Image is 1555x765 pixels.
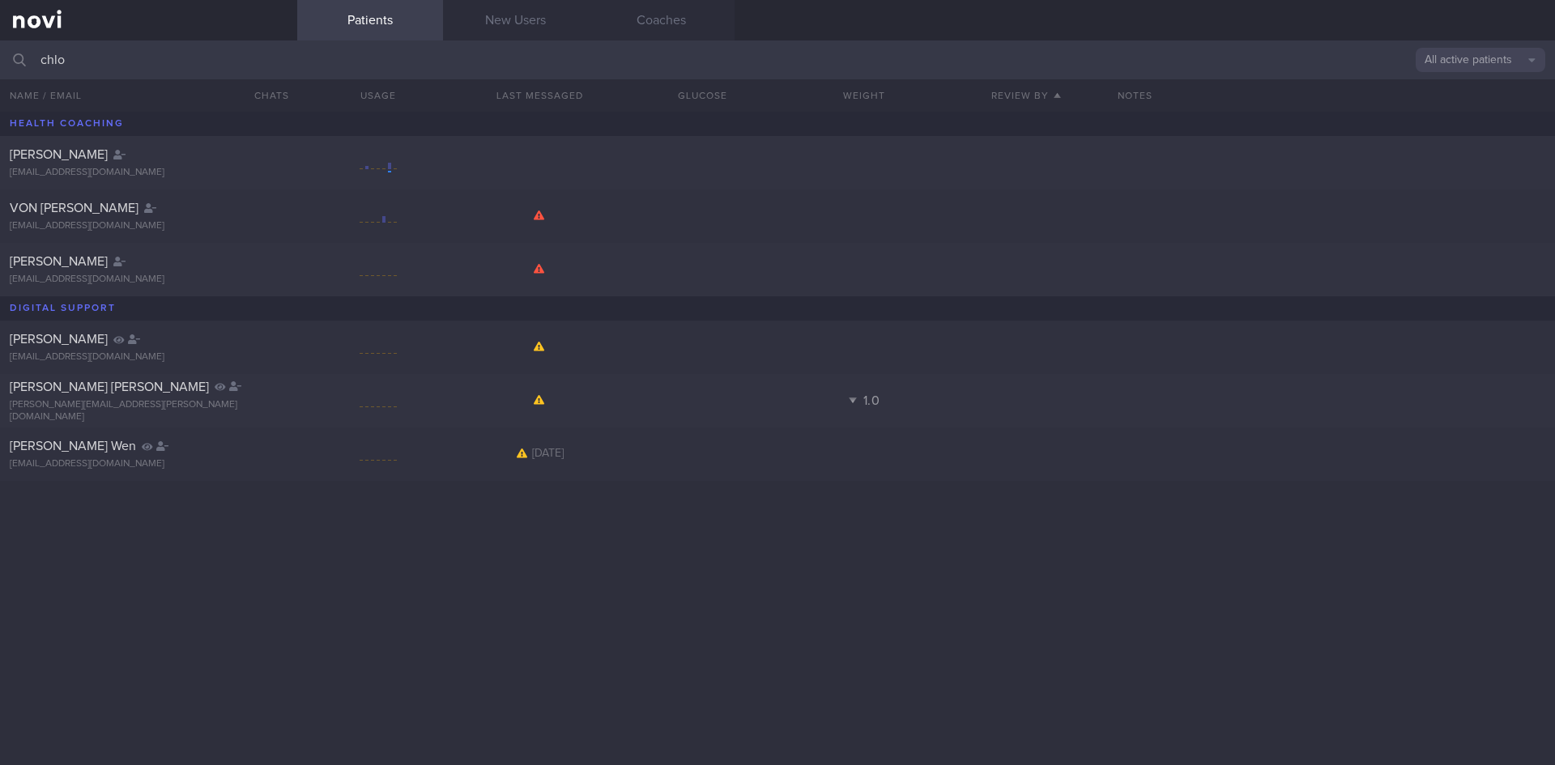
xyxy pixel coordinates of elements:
button: All active patients [1416,48,1545,72]
button: Last Messaged [459,79,621,112]
div: [PERSON_NAME][EMAIL_ADDRESS][PERSON_NAME][DOMAIN_NAME] [10,399,288,423]
span: [PERSON_NAME] Wen [10,440,136,453]
span: [PERSON_NAME] [PERSON_NAME] [10,380,209,393]
div: [EMAIL_ADDRESS][DOMAIN_NAME] [10,220,288,232]
button: Review By [945,79,1107,112]
span: 1.0 [863,394,880,407]
div: Usage [297,79,459,112]
div: [EMAIL_ADDRESS][DOMAIN_NAME] [10,351,288,363]
button: Glucose [621,79,783,112]
span: VON [PERSON_NAME] [10,202,138,215]
span: [PERSON_NAME] [10,148,108,161]
div: [EMAIL_ADDRESS][DOMAIN_NAME] [10,458,288,470]
span: [PERSON_NAME] [10,255,108,268]
span: [DATE] [532,448,564,459]
button: Chats [232,79,297,112]
span: [PERSON_NAME] [10,333,108,346]
div: [EMAIL_ADDRESS][DOMAIN_NAME] [10,167,288,179]
div: [EMAIL_ADDRESS][DOMAIN_NAME] [10,274,288,286]
div: Notes [1108,79,1555,112]
button: Weight [783,79,945,112]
